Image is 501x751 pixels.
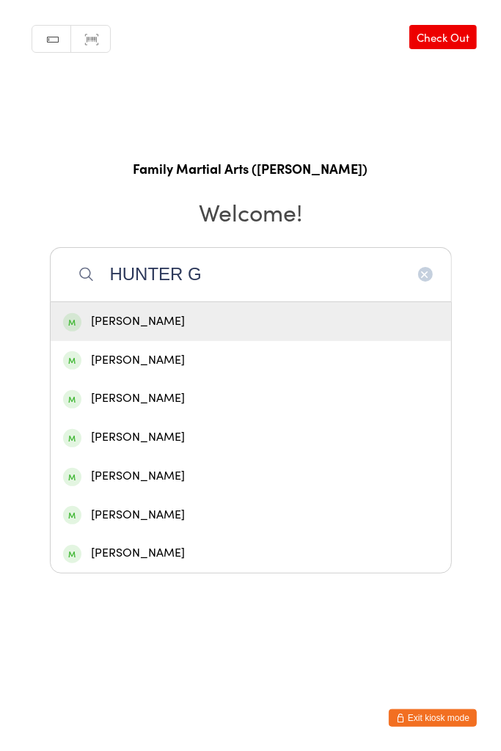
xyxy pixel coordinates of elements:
h2: Welcome! [15,195,486,228]
div: [PERSON_NAME] [63,389,439,409]
div: [PERSON_NAME] [63,312,439,331]
input: Search [50,247,452,301]
h1: Family Martial Arts ([PERSON_NAME]) [15,159,486,177]
div: [PERSON_NAME] [63,351,439,370]
a: Check Out [409,25,477,49]
div: [PERSON_NAME] [63,505,439,525]
button: Exit kiosk mode [389,709,477,727]
div: [PERSON_NAME] [63,466,439,486]
div: [PERSON_NAME] [63,428,439,447]
div: [PERSON_NAME] [63,543,439,563]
